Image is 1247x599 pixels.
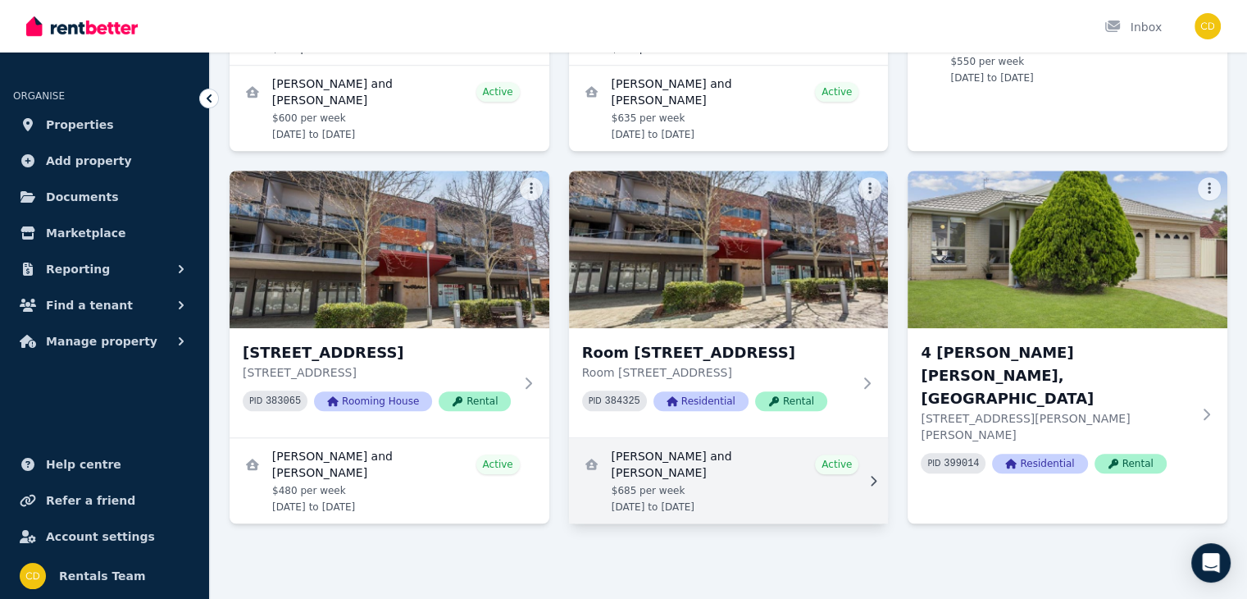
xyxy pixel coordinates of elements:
p: Room [STREET_ADDRESS] [582,364,853,381]
span: Manage property [46,332,157,351]
small: PID [249,396,262,405]
span: Marketplace [46,223,125,243]
h3: 4 [PERSON_NAME] [PERSON_NAME], [GEOGRAPHIC_DATA] [921,341,1191,410]
img: Rentals Team [20,563,46,589]
a: 4 Olivia Cl, Kellyville4 [PERSON_NAME] [PERSON_NAME], [GEOGRAPHIC_DATA][STREET_ADDRESS][PERSON_NA... [908,171,1227,500]
span: Residential [992,454,1087,473]
img: RentBetter [26,14,138,39]
span: Reporting [46,259,110,279]
h3: Room [STREET_ADDRESS] [582,341,853,364]
small: PID [927,459,940,468]
code: 383065 [266,396,301,407]
img: Room 2, 89 Lake St, Northbridge WA 6003 [230,171,549,328]
p: [STREET_ADDRESS][PERSON_NAME][PERSON_NAME] [921,410,1191,443]
button: More options [858,177,881,200]
span: Rentals Team [59,566,146,586]
a: Documents [13,181,196,213]
a: View details for KIRSTEN MORONEY and CHARLIE FISHER [230,438,549,524]
a: Add property [13,144,196,177]
span: Residential [653,391,749,411]
a: View details for Jack Harrison and Emma Norris [569,66,889,151]
span: Help centre [46,455,121,474]
button: Manage property [13,325,196,358]
div: Inbox [1104,19,1162,35]
span: Rental [1095,454,1167,473]
img: Rentals Team [1195,13,1221,39]
img: 4 Olivia Cl, Kellyville [908,171,1227,328]
span: Find a tenant [46,295,133,315]
small: PID [589,396,602,405]
span: Account settings [46,527,155,546]
a: Refer a friend [13,484,196,517]
a: View details for JORDAN FESEL and CHARLI PEARSON [569,438,889,524]
span: ORGANISE [13,90,65,102]
span: Refer a friend [46,491,135,510]
a: Room 2, 89 Lake St, Northbridge WA 6003[STREET_ADDRESS][STREET_ADDRESS]PID 383065Rooming HouseRental [230,171,549,437]
a: Help centre [13,448,196,481]
code: 399014 [944,458,979,469]
p: [STREET_ADDRESS] [243,364,513,381]
h3: [STREET_ADDRESS] [243,341,513,364]
a: Room 1 - 16/89 Lake, Northbridge WA 6003Room [STREET_ADDRESS]Room [STREET_ADDRESS]PID 384325Resid... [569,171,889,437]
span: Rental [439,391,511,411]
a: Properties [13,108,196,141]
img: Room 1 - 16/89 Lake, Northbridge WA 6003 [569,171,889,328]
a: Account settings [13,520,196,553]
a: View details for Helena Morrell and Jacob Deicher [230,66,549,151]
code: 384325 [605,396,640,407]
span: Rental [755,391,827,411]
button: More options [1198,177,1221,200]
span: Documents [46,187,119,207]
button: Find a tenant [13,289,196,322]
button: Reporting [13,253,196,286]
span: Rooming House [314,391,432,411]
span: Add property [46,151,132,171]
button: More options [520,177,543,200]
a: Marketplace [13,217,196,249]
span: Properties [46,115,114,135]
div: Open Intercom Messenger [1191,543,1231,583]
